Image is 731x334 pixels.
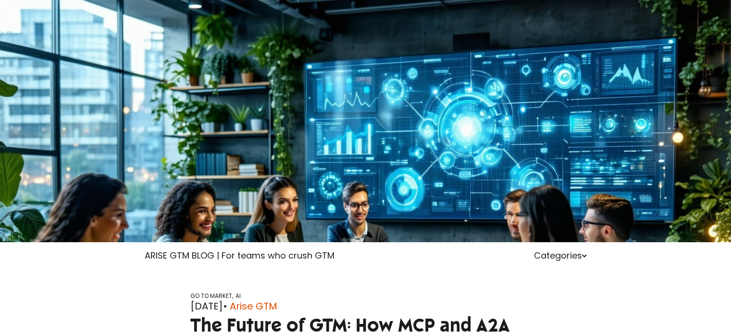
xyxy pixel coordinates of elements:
[145,249,335,261] a: ARISE GTM BLOG | For teams who crush GTM
[683,288,731,334] div: 채팅 위젯
[534,249,587,261] a: Categories
[235,292,241,300] a: AI
[190,299,541,313] div: [DATE]
[683,288,731,334] iframe: Chat Widget
[230,299,277,313] a: Arise GTM
[223,299,227,313] span: •
[190,292,233,300] a: GO TO MARKET,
